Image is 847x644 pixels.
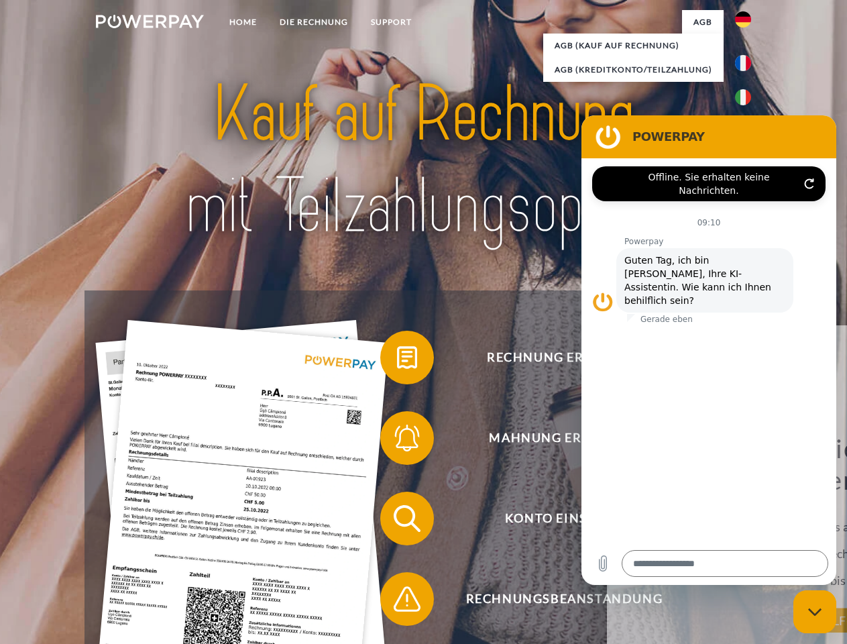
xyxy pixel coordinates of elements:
button: Rechnungsbeanstandung [380,572,729,626]
img: logo-powerpay-white.svg [96,15,204,28]
span: Rechnung erhalten? [400,331,728,384]
a: AGB (Kreditkonto/Teilzahlung) [543,58,724,82]
img: qb_bill.svg [390,341,424,374]
iframe: Messaging-Fenster [581,115,836,585]
a: Home [218,10,268,34]
img: qb_bell.svg [390,421,424,455]
img: de [735,11,751,28]
img: title-powerpay_de.svg [128,64,719,257]
img: it [735,89,751,105]
a: DIE RECHNUNG [268,10,359,34]
iframe: Schaltfläche zum Öffnen des Messaging-Fensters; Konversation läuft [793,590,836,633]
img: qb_warning.svg [390,582,424,616]
span: Konto einsehen [400,492,728,545]
button: Mahnung erhalten? [380,411,729,465]
a: SUPPORT [359,10,423,34]
img: fr [735,55,751,71]
a: AGB (Kauf auf Rechnung) [543,34,724,58]
img: qb_search.svg [390,502,424,535]
button: Konto einsehen [380,492,729,545]
a: agb [682,10,724,34]
button: Rechnung erhalten? [380,331,729,384]
span: Mahnung erhalten? [400,411,728,465]
span: Rechnungsbeanstandung [400,572,728,626]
